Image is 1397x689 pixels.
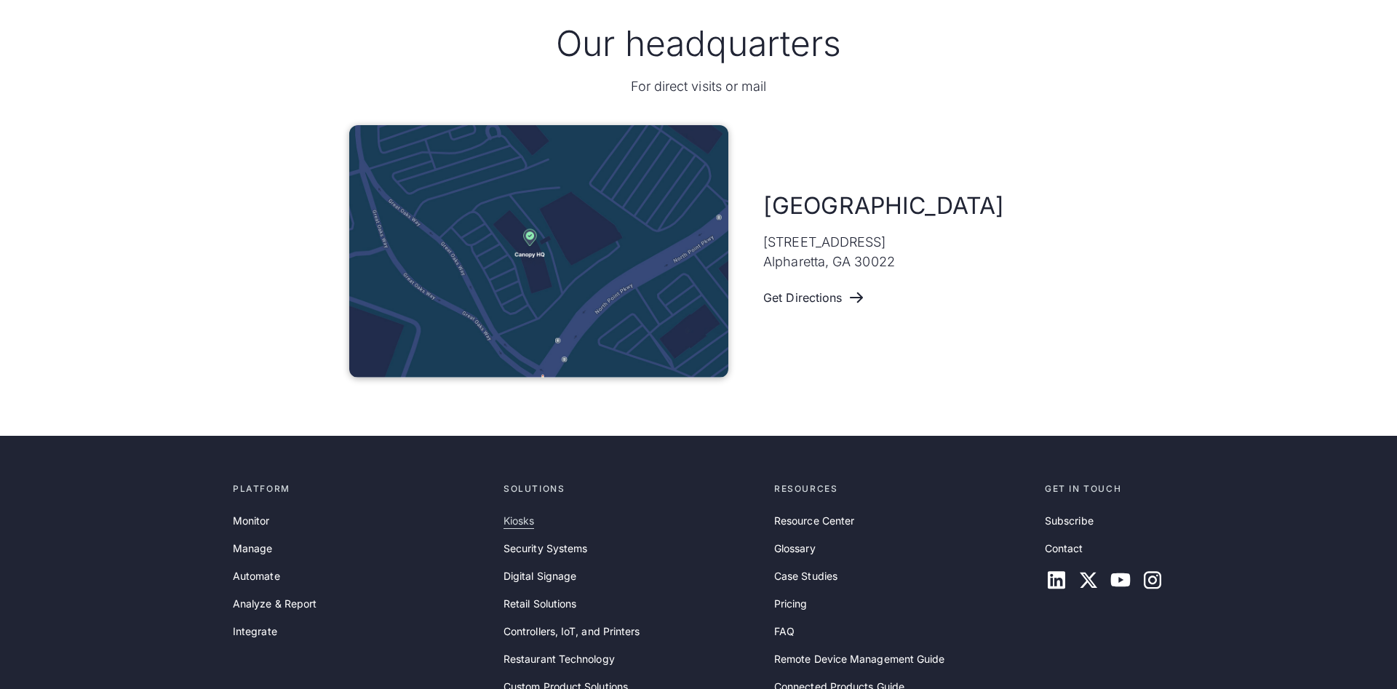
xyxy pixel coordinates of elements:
p: [STREET_ADDRESS] Alpharetta, GA 30022 [763,232,895,271]
div: Solutions [504,482,763,495]
a: Integrate [233,624,277,640]
h2: [GEOGRAPHIC_DATA] [763,191,1004,221]
div: Platform [233,482,492,495]
a: Subscribe [1045,513,1094,529]
a: Glossary [774,541,816,557]
a: Controllers, IoT, and Printers [504,624,640,640]
a: Restaurant Technology [504,651,615,667]
a: Remote Device Management Guide [774,651,944,667]
a: Retail Solutions [504,596,576,612]
div: Get Directions [763,291,842,305]
h2: Our headquarters [556,23,841,65]
a: Resource Center [774,513,854,529]
div: Resources [774,482,1033,495]
a: Get Directions [763,283,865,312]
p: For direct visits or mail [631,76,767,96]
div: Get in touch [1045,482,1164,495]
a: Manage [233,541,272,557]
a: Digital Signage [504,568,576,584]
a: Analyze & Report [233,596,317,612]
a: Pricing [774,596,808,612]
a: Case Studies [774,568,837,584]
a: Contact [1045,541,1083,557]
a: FAQ [774,624,795,640]
a: Automate [233,568,280,584]
a: Monitor [233,513,270,529]
a: Security Systems [504,541,587,557]
a: Kiosks [504,513,534,529]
